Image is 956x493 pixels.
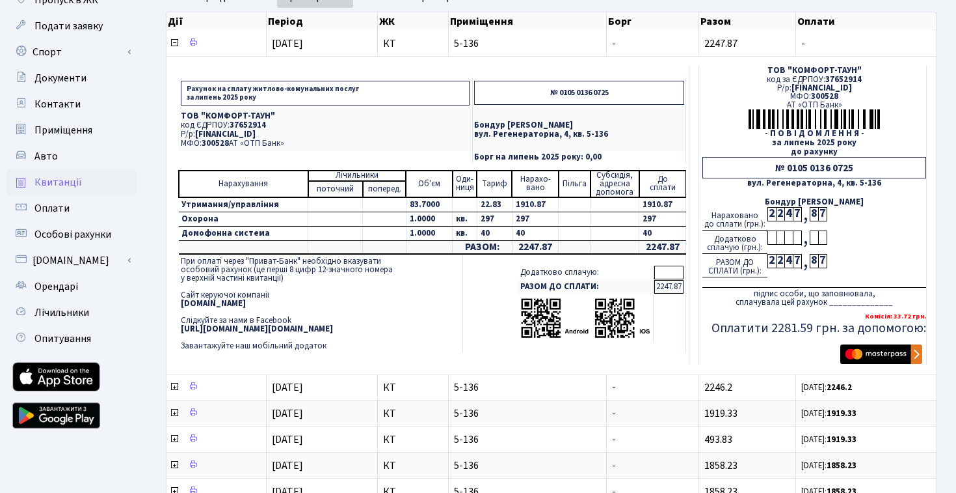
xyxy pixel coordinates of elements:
span: КТ [383,460,444,471]
div: Додатково сплачую (грн.): [702,231,767,254]
p: вул. Регенераторна, 4, кв. 5-136 [474,130,684,139]
img: Masterpass [840,345,922,364]
a: Контакти [7,91,137,117]
td: 2247.87 [512,240,558,254]
span: [DATE] [272,380,303,395]
span: [FINANCIAL_ID] [791,82,852,94]
div: 7 [818,254,827,268]
small: [DATE]: [801,434,856,445]
span: 5-136 [454,434,601,445]
div: 2 [767,207,776,221]
b: Комісія: 33.72 грн. [865,311,926,321]
span: - [612,432,616,447]
span: 37652914 [825,74,862,85]
div: за липень 2025 року [702,139,926,147]
span: Оплати [34,201,70,216]
span: - [612,36,616,51]
div: , [801,254,810,269]
td: 2247.87 [639,240,686,254]
a: Авто [7,143,137,169]
span: 1919.33 [704,406,737,421]
div: АТ «ОТП Банк» [702,101,926,109]
td: кв. [453,226,477,240]
span: Авто [34,149,58,163]
span: КТ [383,382,444,393]
td: Субсидія, адресна допомога [591,171,639,197]
small: [DATE]: [801,408,856,419]
p: Бондур [PERSON_NAME] [474,121,684,130]
div: 2 [776,254,784,268]
a: Оплати [7,195,137,221]
div: вул. Регенераторна, 4, кв. 5-136 [702,179,926,188]
p: Р/р: [181,130,470,139]
td: Нарахування [179,171,308,197]
td: Лічильники [308,171,406,181]
span: [DATE] [272,36,303,51]
td: 40 [639,226,686,240]
td: кв. [453,212,477,226]
td: 297 [639,212,686,226]
div: 7 [793,207,801,221]
h5: Оплатити 2281.59 грн. за допомогою: [702,320,926,336]
td: Пільга [559,171,591,197]
td: При оплаті через "Приват-Банк" необхідно вказувати особовий рахунок (це перші 8 цифр 12-значного ... [178,255,463,353]
div: Бондур [PERSON_NAME] [702,198,926,206]
a: Документи [7,65,137,91]
th: Разом [699,12,796,31]
div: 8 [810,207,818,221]
td: 2247.87 [654,280,684,294]
td: 40 [512,226,558,240]
small: [DATE]: [801,382,852,393]
th: Приміщення [449,12,607,31]
b: 1919.33 [827,434,856,445]
b: 1919.33 [827,408,856,419]
span: - [612,380,616,395]
span: Лічильники [34,305,89,320]
a: Орендарі [7,274,137,300]
td: 1910.87 [512,197,558,212]
div: 2 [767,254,776,268]
p: Борг на липень 2025 року: 0,00 [474,153,684,162]
small: [DATE]: [801,460,856,472]
span: Квитанції [34,175,82,190]
td: 40 [477,226,512,240]
div: Нараховано до сплати (грн.): [702,207,767,231]
span: 300528 [202,137,229,149]
th: Дії [166,12,267,31]
span: Особові рахунки [34,227,111,242]
th: Оплати [796,12,936,31]
div: 7 [793,254,801,268]
td: Нарахо- вано [512,171,558,197]
div: до рахунку [702,148,926,156]
div: РАЗОМ ДО СПЛАТИ (грн.): [702,254,767,277]
td: поточний [308,181,363,197]
div: МФО: [702,92,926,101]
td: Тариф [477,171,512,197]
span: - [612,406,616,421]
div: , [801,231,810,246]
span: КТ [383,38,444,49]
span: Опитування [34,331,91,346]
th: Період [267,12,377,31]
td: До cплати [639,171,686,197]
span: Приміщення [34,123,92,137]
b: 2246.2 [827,382,852,393]
p: код ЄДРПОУ: [181,121,470,130]
span: КТ [383,408,444,419]
a: Опитування [7,326,137,352]
td: поперед. [363,181,406,197]
span: 37652914 [230,119,266,131]
span: 2247.87 [704,36,737,51]
span: [DATE] [272,406,303,421]
span: 5-136 [454,38,601,49]
span: [DATE] [272,432,303,447]
td: 83.7000 [406,197,452,212]
div: 8 [810,254,818,268]
span: 493.83 [704,432,732,447]
b: [URL][DOMAIN_NAME][DOMAIN_NAME] [181,323,333,335]
a: [DOMAIN_NAME] [7,247,137,274]
th: ЖК [378,12,449,31]
span: [DATE] [272,458,303,473]
div: , [801,207,810,222]
div: 2 [776,207,784,221]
